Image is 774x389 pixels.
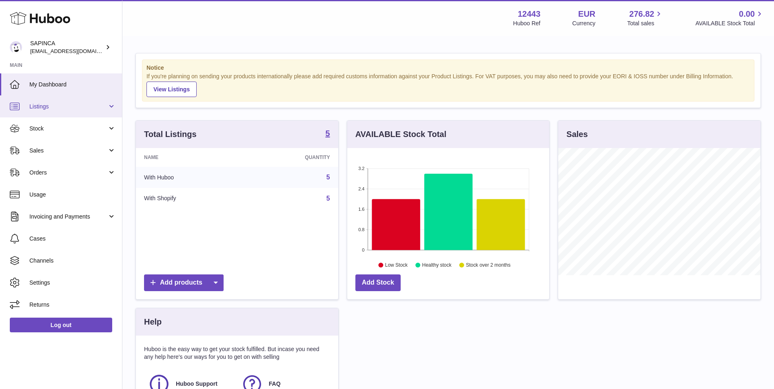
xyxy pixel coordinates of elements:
span: Usage [29,191,116,199]
span: Total sales [627,20,663,27]
span: 0.00 [739,9,755,20]
span: Channels [29,257,116,265]
span: Huboo Support [176,380,217,388]
h3: Sales [566,129,588,140]
h3: Total Listings [144,129,197,140]
text: 3.2 [358,166,364,171]
h3: AVAILABLE Stock Total [355,129,446,140]
text: Healthy stock [422,262,452,268]
text: Stock over 2 months [466,262,510,268]
text: Low Stock [385,262,408,268]
th: Name [136,148,245,167]
img: internalAdmin-12443@internal.huboo.com [10,41,22,53]
span: Invoicing and Payments [29,213,107,221]
text: 0 [362,248,364,252]
span: 276.82 [629,9,654,20]
div: SAPINCA [30,40,104,55]
a: View Listings [146,82,197,97]
span: Stock [29,125,107,133]
span: Settings [29,279,116,287]
text: 2.4 [358,186,364,191]
a: 0.00 AVAILABLE Stock Total [695,9,764,27]
a: Add Stock [355,274,401,291]
th: Quantity [245,148,338,167]
div: Huboo Ref [513,20,541,27]
span: Orders [29,169,107,177]
span: Returns [29,301,116,309]
div: If you're planning on sending your products internationally please add required customs informati... [146,73,750,97]
text: 0.8 [358,227,364,232]
a: 5 [326,195,330,202]
a: 5 [326,129,330,139]
strong: 5 [326,129,330,137]
a: Log out [10,318,112,332]
span: Listings [29,103,107,111]
td: With Shopify [136,188,245,209]
a: Add products [144,274,224,291]
h3: Help [144,316,162,327]
strong: Notice [146,64,750,72]
div: Currency [572,20,596,27]
span: Cases [29,235,116,243]
td: With Huboo [136,167,245,188]
a: 276.82 Total sales [627,9,663,27]
span: [EMAIL_ADDRESS][DOMAIN_NAME] [30,48,120,54]
span: My Dashboard [29,81,116,88]
span: AVAILABLE Stock Total [695,20,764,27]
strong: 12443 [518,9,541,20]
a: 5 [326,174,330,181]
span: FAQ [269,380,281,388]
strong: EUR [578,9,595,20]
text: 1.6 [358,207,364,212]
p: Huboo is the easy way to get your stock fulfilled. But incase you need any help here's our ways f... [144,345,330,361]
span: Sales [29,147,107,155]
